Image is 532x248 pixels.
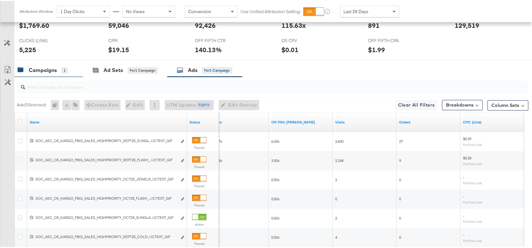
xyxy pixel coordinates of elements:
[108,20,129,29] div: 59,046
[192,183,206,187] label: Paused
[399,176,401,181] span: 0
[399,196,401,200] span: 0
[25,77,482,90] input: Search Ad Name, ID or Objective
[271,234,280,239] span: 0.00x
[463,142,482,146] sub: Per Click (Link)
[463,161,482,165] sub: Per Click (Link)
[463,219,482,222] sub: Per Click (Link)
[442,99,482,109] button: Breakdowns
[399,157,401,162] span: 9
[271,138,280,143] span: 6.24x
[192,202,206,206] label: Paused
[192,164,206,168] label: Paused
[29,66,57,73] div: Campaigns
[35,195,177,200] div: SOC_ASC_O5_KARGO_FBIG_SALES_HIGHPRIORITY_OCT25_FLASH_...UCTEXT_GIF
[395,99,437,109] button: Clear All Filters
[19,44,36,53] div: 5,225
[399,119,458,124] a: Omniture Orders
[189,119,216,124] a: Shows the current state of your Ad.
[454,20,479,29] div: 129,519
[188,8,211,13] span: Conversion
[281,37,329,43] span: O5 CPV
[335,215,337,220] span: 2
[335,138,343,143] span: 2,600
[195,20,216,29] div: 92,426
[207,119,266,124] a: Omniture Revenue
[368,37,416,43] span: OFF FIFTH CPA
[463,174,464,179] span: -
[192,145,206,149] label: Paused
[271,119,330,124] a: 9/20 Update
[51,99,62,109] div: 0
[463,199,482,203] sub: Per Click (Link)
[35,214,177,219] div: SOC_ASC_O5_KARGO_FBIG_SALES_HIGHPRIORITY_OCT25_SUNGLA...UCTEXT_GIF
[281,44,298,53] div: $0.01
[335,196,337,200] span: 0
[463,119,522,124] a: The average cost for each link click you've received from your ad.
[35,156,177,162] div: SOC_ASC_O5_KARGO_FBIG_SALES_HIGHPRIORITY_SEPT25_FLASH_...UCTEXT_GIF
[271,176,280,181] span: 0.00x
[271,215,280,220] span: 0.00x
[281,20,305,29] div: 115.63x
[30,119,184,124] a: Ad Name.
[188,66,197,73] div: Ads
[335,157,343,162] span: 2,184
[192,241,206,245] label: Paused
[35,176,177,181] div: SOC_ASC_O5_KARGO_FBIG_SALES_HIGHPRIORITY_OCT25_JEWELR...UCTEXT_GIF
[399,234,401,239] span: 0
[271,157,280,162] span: 3.30x
[487,99,528,109] button: Column Sets
[19,37,67,43] span: CLICKS (LINK)
[368,44,385,53] div: $1.99
[368,20,379,29] div: 891
[399,215,401,220] span: 0
[463,180,482,184] sub: Per Click (Link)
[399,138,403,143] span: 27
[335,176,337,181] span: 2
[35,233,177,238] div: SOC_ASC_O5_KARGO_FBIG_SALES_HIGHPRIORITY_SEPT25_COLD...UCTEXT_GIF
[463,231,464,236] span: -
[108,44,129,53] div: $19.15
[19,8,54,13] div: Attribution Window:
[104,66,123,73] div: Ad Sets
[202,67,232,72] div: for 1 Campaign
[343,8,368,13] span: Last 28 Days
[463,193,464,198] span: -
[60,8,85,13] span: 1 Day Clicks
[463,238,482,242] sub: Per Click (Link)
[335,234,337,239] span: 4
[241,8,301,14] label: Use Unified Attribution Setting:
[17,101,46,107] div: Ads ( 0 Selected)
[128,67,158,72] div: for 1 Campaign
[62,67,67,72] div: 1
[463,212,464,217] span: -
[398,100,435,108] span: Clear All Filters
[19,20,49,29] div: $1,769.60
[195,37,243,43] span: OFF FIFTH CTR
[126,8,145,13] span: No Views
[192,221,206,226] label: Active
[108,37,156,43] span: CPM
[195,44,222,53] div: 140.13%
[35,137,177,142] div: SOC_ASC_O5_KARGO_FBIG_SALES_HIGHPRIORITY_SEPT25_SUNGL...UCTEXT_GIF
[463,135,471,140] span: $0.39
[271,196,280,200] span: 0.00x
[335,119,394,124] a: Omniture Visits
[463,155,471,159] span: $0.28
